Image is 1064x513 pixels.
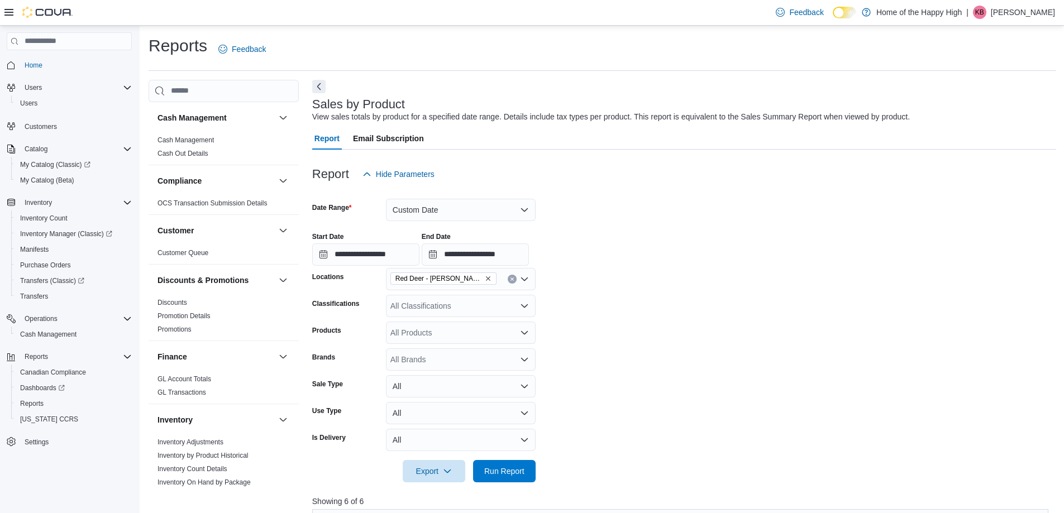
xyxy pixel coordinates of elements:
[16,243,53,256] a: Manifests
[20,176,74,185] span: My Catalog (Beta)
[20,383,65,392] span: Dashboards
[158,389,206,396] a: GL Transactions
[16,243,132,256] span: Manifests
[16,258,75,272] a: Purchase Orders
[158,351,274,362] button: Finance
[158,414,274,425] button: Inventory
[20,292,48,301] span: Transfers
[20,214,68,223] span: Inventory Count
[20,415,78,424] span: [US_STATE] CCRS
[312,433,346,442] label: Is Delivery
[158,225,194,236] h3: Customer
[11,226,136,242] a: Inventory Manager (Classic)
[20,350,132,363] span: Reports
[376,169,435,180] span: Hide Parameters
[158,199,268,208] span: OCS Transaction Submission Details
[973,6,986,19] div: Kelci Brenna
[11,380,136,396] a: Dashboards
[276,350,290,363] button: Finance
[25,145,47,154] span: Catalog
[2,141,136,157] button: Catalog
[20,368,86,377] span: Canadian Compliance
[20,99,37,108] span: Users
[11,327,136,342] button: Cash Management
[20,276,84,285] span: Transfers (Classic)
[11,157,136,172] a: My Catalog (Classic)
[158,351,187,362] h3: Finance
[16,158,95,171] a: My Catalog (Classic)
[158,248,208,257] span: Customer Queue
[20,196,132,209] span: Inventory
[158,175,274,186] button: Compliance
[991,6,1055,19] p: [PERSON_NAME]
[149,196,299,214] div: Compliance
[158,478,251,486] a: Inventory On Hand by Package
[11,210,136,226] button: Inventory Count
[25,314,58,323] span: Operations
[2,195,136,210] button: Inventory
[314,127,340,150] span: Report
[16,274,89,287] a: Transfers (Classic)
[20,58,132,72] span: Home
[158,136,214,145] span: Cash Management
[158,478,251,487] span: Inventory On Hand by Package
[158,275,249,286] h3: Discounts & Promotions
[16,366,90,379] a: Canadian Compliance
[966,6,968,19] p: |
[20,81,132,94] span: Users
[422,232,451,241] label: End Date
[11,95,136,111] button: Users
[386,375,536,397] button: All
[158,199,268,207] a: OCS Transaction Submission Details
[353,127,424,150] span: Email Subscription
[11,242,136,257] button: Manifests
[312,98,405,111] h3: Sales by Product
[2,311,136,327] button: Operations
[158,249,208,257] a: Customer Queue
[312,80,326,93] button: Next
[16,366,132,379] span: Canadian Compliance
[158,438,223,447] span: Inventory Adjustments
[158,149,208,158] span: Cash Out Details
[16,328,81,341] a: Cash Management
[25,61,42,70] span: Home
[158,299,187,306] a: Discounts
[20,399,44,408] span: Reports
[158,298,187,307] span: Discounts
[16,97,132,110] span: Users
[16,290,53,303] a: Transfers
[276,413,290,426] button: Inventory
[158,375,211,383] span: GL Account Totals
[20,119,132,133] span: Customers
[771,1,828,23] a: Feedback
[158,311,211,320] span: Promotion Details
[149,35,207,57] h1: Reports
[20,350,53,363] button: Reports
[7,52,132,479] nav: Complex example
[386,199,536,221] button: Custom Date
[20,142,52,156] button: Catalog
[158,452,249,459] a: Inventory by Product Historical
[520,355,529,364] button: Open list of options
[16,397,132,410] span: Reports
[16,227,117,241] a: Inventory Manager (Classic)
[473,460,536,482] button: Run Report
[20,120,61,133] a: Customers
[158,325,192,333] a: Promotions
[16,381,132,395] span: Dashboards
[25,352,48,361] span: Reports
[312,272,344,281] label: Locations
[2,434,136,450] button: Settings
[158,136,214,144] a: Cash Management
[20,435,132,449] span: Settings
[312,406,341,415] label: Use Type
[158,150,208,157] a: Cash Out Details
[158,388,206,397] span: GL Transactions
[11,365,136,380] button: Canadian Compliance
[158,112,274,123] button: Cash Management
[20,330,77,339] span: Cash Management
[508,275,517,284] button: Clear input
[312,243,419,266] input: Press the down key to open a popover containing a calendar.
[16,413,83,426] a: [US_STATE] CCRS
[312,496,1056,507] p: Showing 6 of 6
